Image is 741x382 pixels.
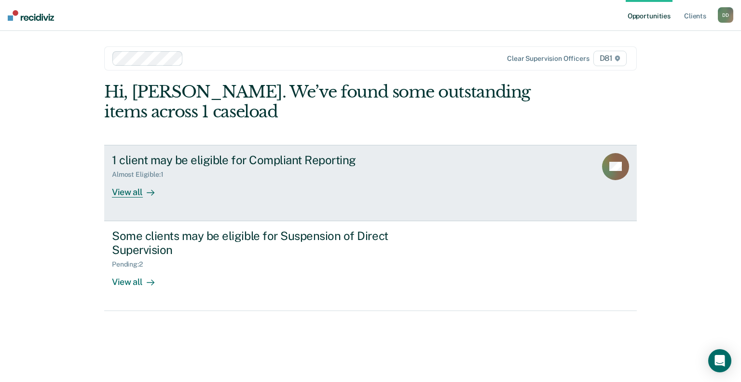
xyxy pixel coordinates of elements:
[112,229,451,257] div: Some clients may be eligible for Suspension of Direct Supervision
[593,51,627,66] span: D81
[708,349,731,372] div: Open Intercom Messenger
[8,10,54,21] img: Recidiviz
[112,260,151,269] div: Pending : 2
[104,145,637,221] a: 1 client may be eligible for Compliant ReportingAlmost Eligible:1View all
[507,55,589,63] div: Clear supervision officers
[104,82,530,122] div: Hi, [PERSON_NAME]. We’ve found some outstanding items across 1 caseload
[112,179,166,198] div: View all
[112,170,171,179] div: Almost Eligible : 1
[718,7,733,23] button: DD
[104,221,637,311] a: Some clients may be eligible for Suspension of Direct SupervisionPending:2View all
[718,7,733,23] div: D D
[112,153,451,167] div: 1 client may be eligible for Compliant Reporting
[112,269,166,287] div: View all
